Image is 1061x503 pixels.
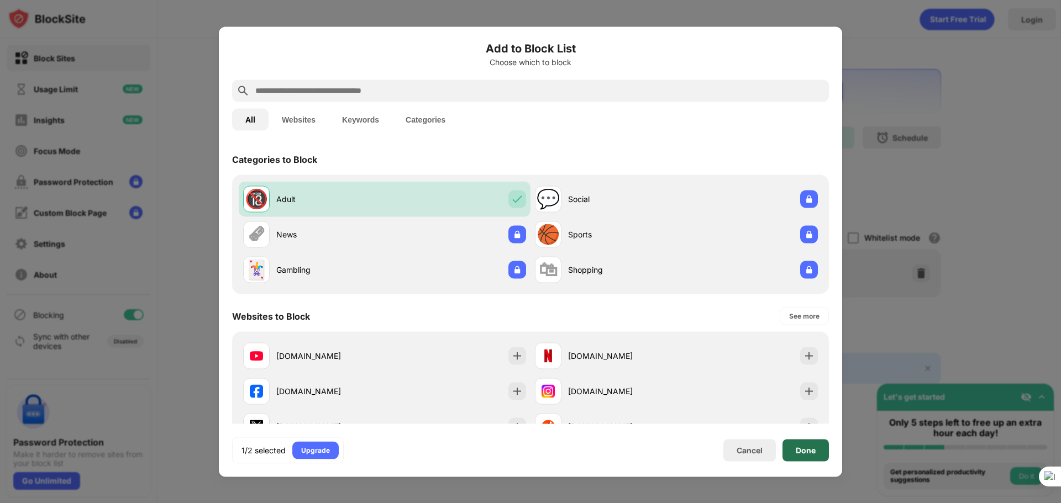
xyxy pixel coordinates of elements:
[789,310,820,321] div: See more
[247,223,266,246] div: 🗞
[568,193,676,205] div: Social
[250,420,263,433] img: favicons
[542,384,555,398] img: favicons
[245,258,268,281] div: 🃏
[276,264,385,276] div: Gambling
[568,264,676,276] div: Shopping
[568,385,676,397] div: [DOMAIN_NAME]
[539,258,558,281] div: 🛍
[250,349,263,362] img: favicons
[232,310,310,321] div: Websites to Block
[245,188,268,210] div: 🔞
[537,223,560,246] div: 🏀
[737,446,763,455] div: Cancel
[542,420,555,433] img: favicons
[301,444,330,456] div: Upgrade
[250,384,263,398] img: favicons
[329,108,392,130] button: Keywords
[276,229,385,240] div: News
[232,57,829,66] div: Choose which to block
[568,350,676,362] div: [DOMAIN_NAME]
[568,421,676,432] div: [DOMAIN_NAME]
[276,421,385,432] div: [DOMAIN_NAME]
[276,385,385,397] div: [DOMAIN_NAME]
[232,153,317,165] div: Categories to Block
[796,446,816,454] div: Done
[269,108,329,130] button: Websites
[392,108,459,130] button: Categories
[568,229,676,240] div: Sports
[276,350,385,362] div: [DOMAIN_NAME]
[241,444,286,456] div: 1/2 selected
[542,349,555,362] img: favicons
[232,108,269,130] button: All
[232,40,829,56] h6: Add to Block List
[276,193,385,205] div: Adult
[237,84,250,97] img: search.svg
[537,188,560,210] div: 💬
